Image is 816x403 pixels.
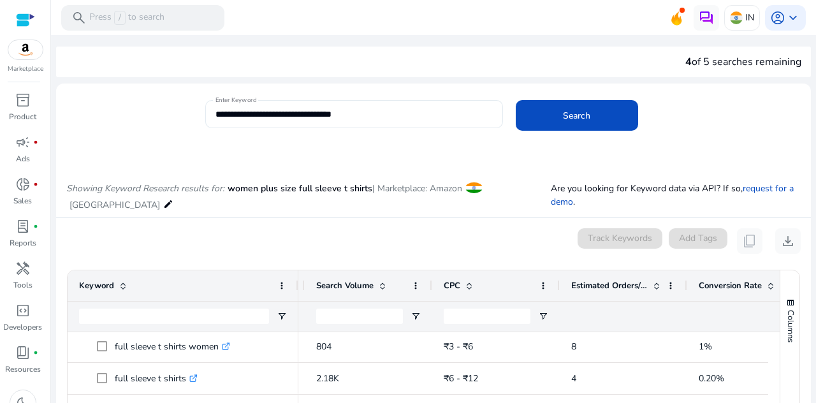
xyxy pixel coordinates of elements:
[8,40,43,59] img: amazon.svg
[13,195,32,207] p: Sales
[9,111,36,122] p: Product
[770,10,785,26] span: account_circle
[15,177,31,192] span: donut_small
[115,333,230,360] p: full sleeve t shirts women
[115,365,198,392] p: full sleeve t shirts
[8,64,43,74] p: Marketplace
[444,341,473,353] span: ₹3 - ₹6
[3,321,42,333] p: Developers
[277,311,287,321] button: Open Filter Menu
[69,199,160,211] span: [GEOGRAPHIC_DATA]
[16,153,30,165] p: Ads
[571,341,576,353] span: 8
[699,280,762,291] span: Conversion Rate
[730,11,743,24] img: in.svg
[372,182,462,194] span: | Marketplace: Amazon
[163,196,173,212] mat-icon: edit
[316,341,331,353] span: 804
[444,280,460,291] span: CPC
[10,237,36,249] p: Reports
[66,182,224,194] i: Showing Keyword Research results for:
[516,100,638,131] button: Search
[5,363,41,375] p: Resources
[775,228,801,254] button: download
[33,224,38,229] span: fiber_manual_record
[79,280,114,291] span: Keyword
[699,341,712,353] span: 1%
[571,372,576,385] span: 4
[215,96,256,105] mat-label: Enter Keyword
[444,372,478,385] span: ₹6 - ₹12
[685,55,692,69] span: 4
[13,279,33,291] p: Tools
[33,182,38,187] span: fiber_manual_record
[114,11,126,25] span: /
[785,310,796,342] span: Columns
[33,350,38,355] span: fiber_manual_record
[15,135,31,150] span: campaign
[444,309,530,324] input: CPC Filter Input
[745,6,754,29] p: IN
[71,10,87,26] span: search
[316,372,339,385] span: 2.18K
[228,182,372,194] span: women plus size full sleeve t shirts
[780,233,796,249] span: download
[685,54,801,70] div: of 5 searches remaining
[15,92,31,108] span: inventory_2
[538,311,548,321] button: Open Filter Menu
[551,182,801,209] p: Are you looking for Keyword data via API? If so, .
[411,311,421,321] button: Open Filter Menu
[785,10,801,26] span: keyboard_arrow_down
[571,280,648,291] span: Estimated Orders/Month
[79,309,269,324] input: Keyword Filter Input
[15,261,31,276] span: handyman
[89,11,164,25] p: Press to search
[316,280,374,291] span: Search Volume
[563,109,590,122] span: Search
[15,303,31,318] span: code_blocks
[15,219,31,234] span: lab_profile
[15,345,31,360] span: book_4
[33,140,38,145] span: fiber_manual_record
[699,372,724,385] span: 0.20%
[316,309,403,324] input: Search Volume Filter Input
